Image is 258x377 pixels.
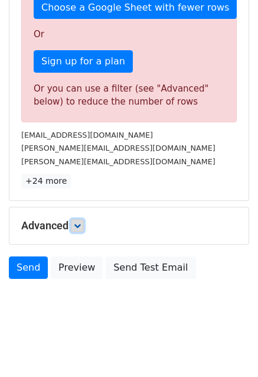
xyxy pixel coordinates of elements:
[21,174,71,188] a: +24 more
[34,82,224,109] div: Or you can use a filter (see "Advanced" below) to reduce the number of rows
[21,131,153,139] small: [EMAIL_ADDRESS][DOMAIN_NAME]
[21,219,237,232] h5: Advanced
[199,320,258,377] iframe: Chat Widget
[34,50,133,73] a: Sign up for a plan
[9,256,48,279] a: Send
[34,28,224,41] p: Or
[21,157,215,166] small: [PERSON_NAME][EMAIL_ADDRESS][DOMAIN_NAME]
[106,256,195,279] a: Send Test Email
[51,256,103,279] a: Preview
[21,144,215,152] small: [PERSON_NAME][EMAIL_ADDRESS][DOMAIN_NAME]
